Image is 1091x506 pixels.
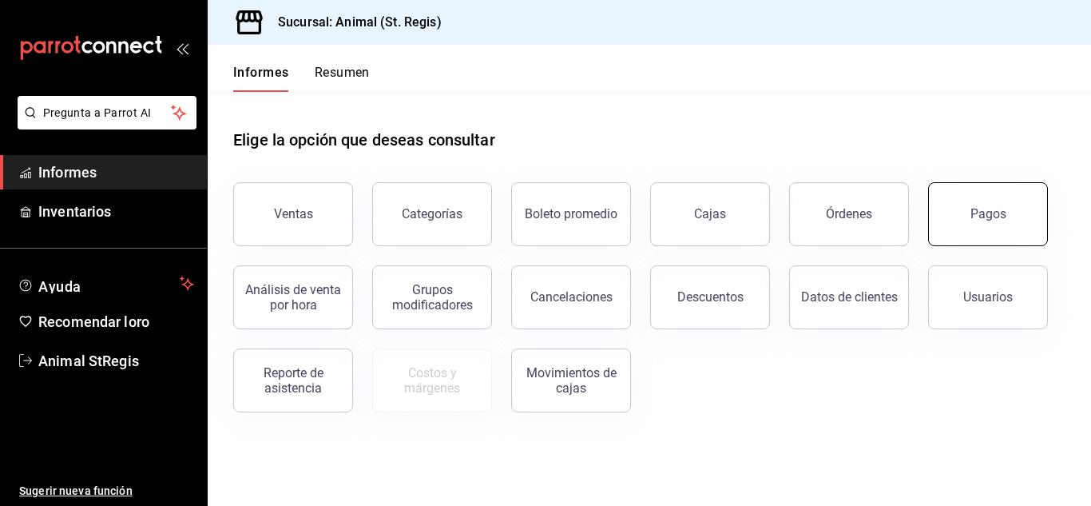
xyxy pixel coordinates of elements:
font: Inventarios [38,203,111,220]
font: Ayuda [38,278,81,295]
button: Análisis de venta por hora [233,265,353,329]
button: Categorías [372,182,492,246]
font: Análisis de venta por hora [245,282,341,313]
button: Descuentos [650,265,770,329]
font: Reporte de asistencia [264,365,323,396]
button: Datos de clientes [789,265,909,329]
font: Costos y márgenes [404,365,460,396]
button: Cancelaciones [511,265,631,329]
font: Órdenes [826,206,872,221]
font: Usuarios [963,289,1013,305]
div: pestañas de navegación [233,64,370,92]
font: Movimientos de cajas [526,365,617,396]
font: Sucursal: Animal (St. Regis) [278,14,442,30]
a: Cajas [650,182,770,246]
button: Movimientos de cajas [511,349,631,412]
font: Elige la opción que deseas consultar [233,130,495,149]
font: Informes [38,164,97,181]
button: Ventas [233,182,353,246]
font: Descuentos [677,289,744,305]
font: Datos de clientes [801,289,898,305]
font: Boleto promedio [525,206,617,221]
button: Grupos modificadores [372,265,492,329]
font: Resumen [315,65,370,80]
font: Categorías [402,206,462,221]
font: Ventas [274,206,313,221]
font: Informes [233,65,289,80]
button: abrir_cajón_menú [176,42,188,54]
button: Usuarios [928,265,1048,329]
button: Contrata inventarios para ver este informe [372,349,492,412]
font: Cajas [694,206,727,221]
button: Pagos [928,182,1048,246]
button: Órdenes [789,182,909,246]
font: Animal StRegis [38,353,139,369]
font: Grupos modificadores [392,282,473,313]
font: Pagos [970,206,1006,221]
button: Reporte de asistencia [233,349,353,412]
button: Pregunta a Parrot AI [18,96,196,129]
font: Sugerir nueva función [19,484,133,497]
font: Recomendar loro [38,313,149,330]
font: Pregunta a Parrot AI [43,106,152,119]
button: Boleto promedio [511,182,631,246]
a: Pregunta a Parrot AI [11,116,196,133]
font: Cancelaciones [530,289,613,305]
